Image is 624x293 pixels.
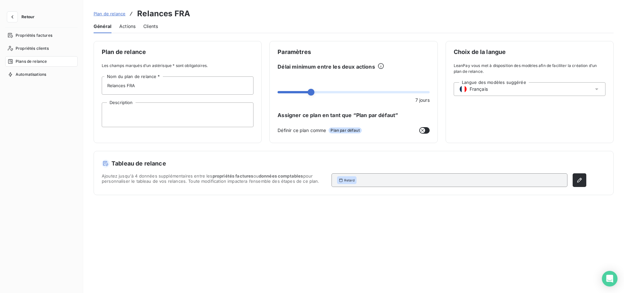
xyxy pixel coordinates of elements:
[454,63,605,74] span: LeanPay vous met à disposition des modèles afin de faciliter la création d’un plan de relance.
[119,23,136,30] span: Actions
[5,30,78,41] a: Propriétés factures
[16,72,46,77] span: Automatisations
[5,56,78,67] a: Plans de relance
[102,76,253,95] input: placeholder
[16,33,52,38] span: Propriétés factures
[137,8,190,20] h3: Relances FRA
[102,159,586,168] h5: Tableau de relance
[470,86,488,92] span: Français
[278,127,326,134] span: Définir ce plan comme
[94,10,125,17] a: Plan de relance
[16,46,49,51] span: Propriétés clients
[329,127,361,133] span: Plan par défaut
[21,15,34,19] span: Retour
[213,173,253,179] span: propriétés factures
[102,173,326,187] span: Ajoutez jusqu'à 4 données supplémentaires entre les ou pour personnaliser le tableau de vos relan...
[16,59,47,64] span: Plans de relance
[102,63,253,69] span: Les champs marqués d’un astérisque * sont obligatoires.
[454,49,605,55] span: Choix de la langue
[259,173,303,179] span: données comptables
[94,11,125,16] span: Plan de relance
[278,49,429,55] span: Paramètres
[5,12,40,22] button: Retour
[94,23,111,30] span: Général
[415,97,430,103] span: 7 jours
[278,111,429,119] span: Assigner ce plan en tant que “Plan par défaut”
[5,43,78,54] a: Propriétés clients
[102,49,253,55] span: Plan de relance
[344,178,355,182] span: Retard
[278,63,375,71] span: Délai minimum entre les deux actions
[5,69,78,80] a: Automatisations
[602,271,617,286] div: Open Intercom Messenger
[143,23,158,30] span: Clients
